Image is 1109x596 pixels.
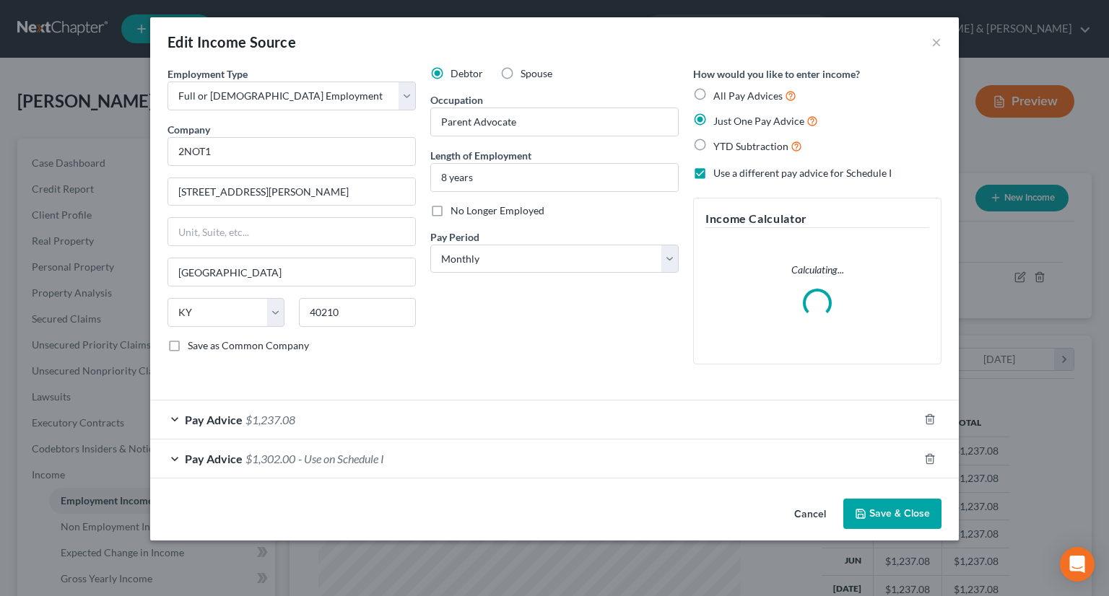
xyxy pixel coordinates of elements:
[713,140,788,152] span: YTD Subtraction
[298,452,384,465] span: - Use on Schedule I
[168,123,210,136] span: Company
[168,178,415,206] input: Enter address...
[705,210,929,228] h5: Income Calculator
[431,164,678,191] input: ex: 2 years
[713,167,892,179] span: Use a different pay advice for Schedule I
[168,68,248,80] span: Employment Type
[168,32,296,52] div: Edit Income Source
[245,413,295,426] span: $1,237.08
[705,263,929,277] p: Calculating...
[693,66,860,82] label: How would you like to enter income?
[168,258,415,286] input: Enter city...
[521,67,552,79] span: Spouse
[430,148,531,163] label: Length of Employment
[713,89,783,102] span: All Pay Advices
[430,92,483,108] label: Occupation
[431,108,678,136] input: --
[783,500,838,529] button: Cancel
[843,499,941,529] button: Save & Close
[451,204,544,216] span: No Longer Employed
[451,67,483,79] span: Debtor
[245,452,295,465] span: $1,302.00
[1060,547,1095,582] div: Open Intercom Messenger
[299,298,416,327] input: Enter zip...
[188,339,309,351] span: Save as Common Company
[931,33,941,51] button: ×
[713,115,804,127] span: Just One Pay Advice
[168,137,416,166] input: Search company by name...
[168,218,415,245] input: Unit, Suite, etc...
[185,452,243,465] span: Pay Advice
[430,231,479,243] span: Pay Period
[185,413,243,426] span: Pay Advice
